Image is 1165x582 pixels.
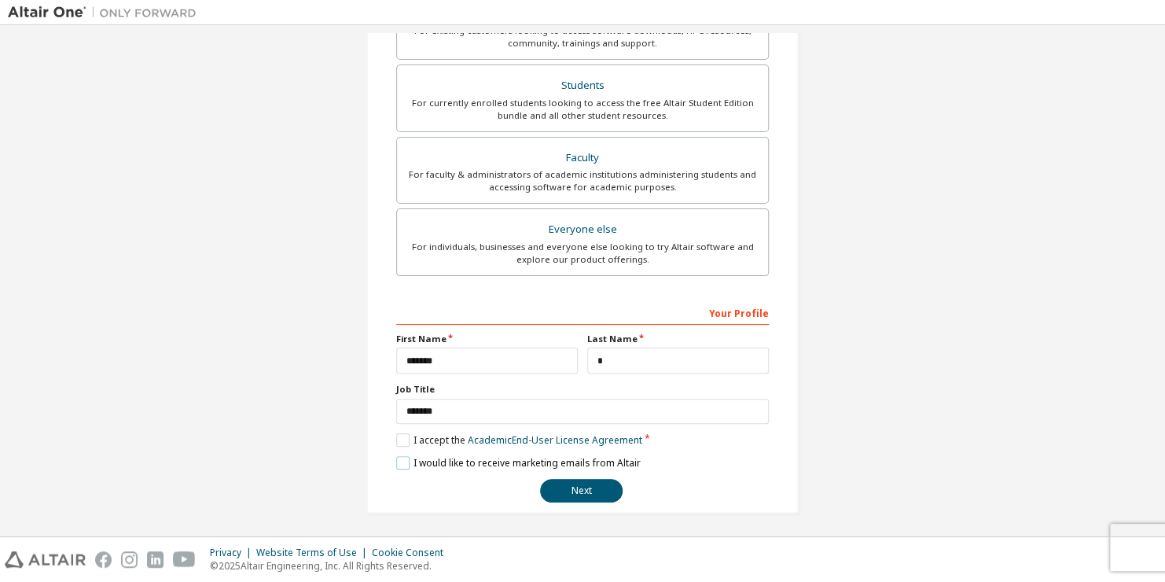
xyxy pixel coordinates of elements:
[173,551,196,568] img: youtube.svg
[210,559,453,573] p: © 2025 Altair Engineering, Inc. All Rights Reserved.
[396,433,642,447] label: I accept the
[147,551,164,568] img: linkedin.svg
[406,241,759,266] div: For individuals, businesses and everyone else looking to try Altair software and explore our prod...
[256,547,372,559] div: Website Terms of Use
[587,333,769,345] label: Last Name
[210,547,256,559] div: Privacy
[468,433,642,447] a: Academic End-User License Agreement
[396,333,578,345] label: First Name
[5,551,86,568] img: altair_logo.svg
[396,383,769,396] label: Job Title
[406,219,759,241] div: Everyone else
[372,547,453,559] div: Cookie Consent
[406,97,759,122] div: For currently enrolled students looking to access the free Altair Student Edition bundle and all ...
[95,551,112,568] img: facebook.svg
[396,456,641,470] label: I would like to receive marketing emails from Altair
[540,479,623,503] button: Next
[406,147,759,169] div: Faculty
[406,168,759,193] div: For faculty & administrators of academic institutions administering students and accessing softwa...
[396,300,769,325] div: Your Profile
[8,5,204,20] img: Altair One
[406,24,759,50] div: For existing customers looking to access software downloads, HPC resources, community, trainings ...
[406,75,759,97] div: Students
[121,551,138,568] img: instagram.svg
